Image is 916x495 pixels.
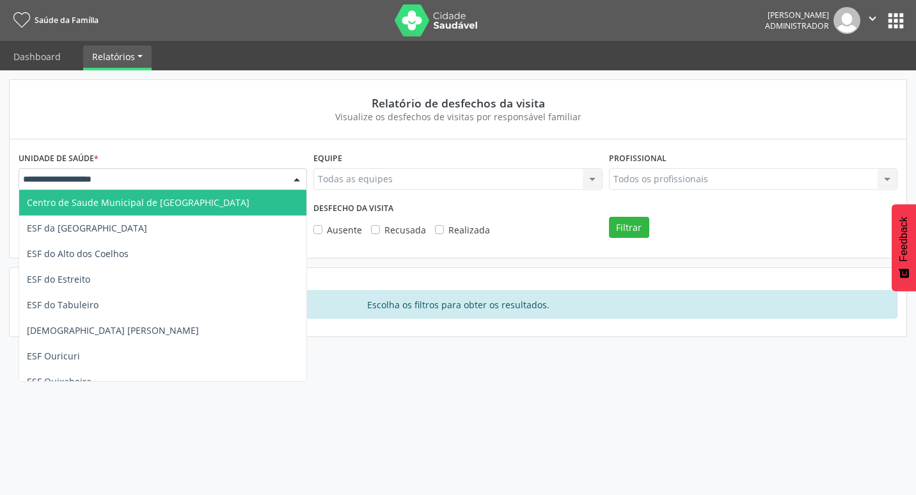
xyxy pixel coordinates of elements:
[27,375,91,388] span: ESF Quixabeira
[19,148,99,168] label: Unidade de saúde
[27,273,90,285] span: ESF do Estreito
[9,10,99,31] a: Saúde da Família
[4,45,70,68] a: Dashboard
[448,224,490,236] span: Realizada
[313,148,342,168] label: Equipe
[19,290,897,318] div: Escolha os filtros para obter os resultados.
[384,224,426,236] span: Recusada
[860,7,885,34] button: 
[27,222,147,234] span: ESF da [GEOGRAPHIC_DATA]
[898,217,910,262] span: Feedback
[83,45,152,68] a: Relatórios
[609,148,667,168] label: Profissional
[27,247,129,260] span: ESF do Alto dos Coelhos
[28,96,888,110] div: Relatório de desfechos da visita
[865,12,880,26] i: 
[92,51,135,63] span: Relatórios
[833,7,860,34] img: img
[35,15,99,26] span: Saúde da Família
[28,110,888,123] div: Visualize os desfechos de visitas por responsável familiar
[27,299,99,311] span: ESF do Tabuleiro
[27,196,249,208] span: Centro de Saude Municipal de [GEOGRAPHIC_DATA]
[892,204,916,291] button: Feedback - Mostrar pesquisa
[313,199,393,219] label: DESFECHO DA VISITA
[765,20,829,31] span: Administrador
[885,10,907,32] button: apps
[327,224,362,236] span: Ausente
[27,324,199,336] span: [DEMOGRAPHIC_DATA] [PERSON_NAME]
[765,10,829,20] div: [PERSON_NAME]
[27,350,80,362] span: ESF Ouricuri
[609,217,649,239] button: Filtrar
